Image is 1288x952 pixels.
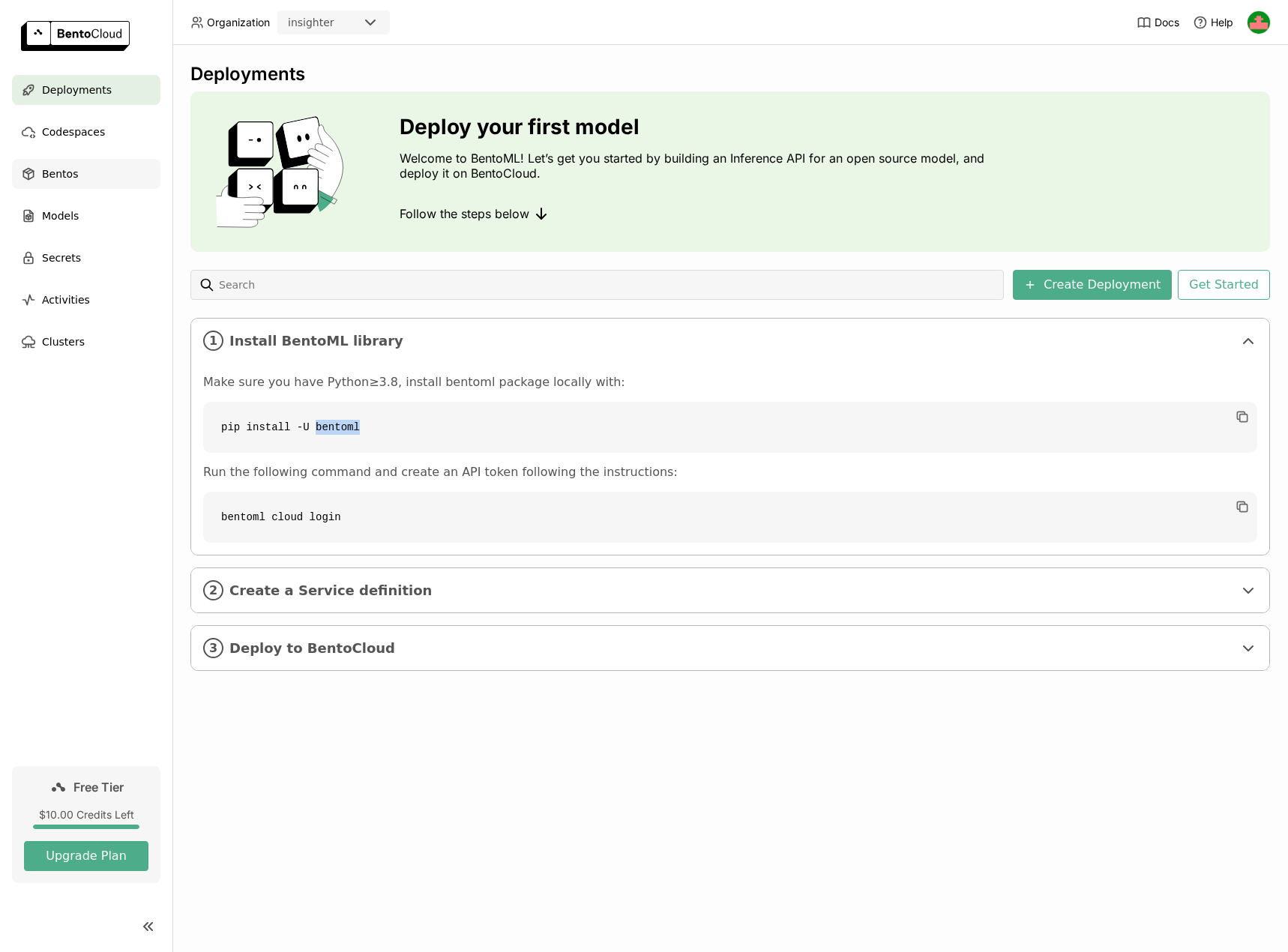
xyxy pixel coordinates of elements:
a: Bentos [12,159,160,189]
p: Run the following command and create an API token following the instructions: [203,465,1257,480]
a: Secrets [12,243,160,273]
span: Docs [1155,16,1179,29]
img: logo [21,21,130,51]
div: $10.00 Credits Left [24,808,148,822]
span: Clusters [42,333,85,351]
span: Help [1211,16,1233,29]
div: 2Create a Service definition [191,568,1269,612]
div: 1Install BentoML library [191,319,1269,363]
div: 3Deploy to BentoCloud [191,626,1269,670]
i: 2 [203,580,223,600]
a: Docs [1137,15,1179,30]
span: Secrets [42,249,81,267]
button: Upgrade Plan [24,841,148,871]
input: Search [217,273,998,297]
p: Welcome to BentoML! Let’s get you started by building an Inference API for an open source model, ... [400,151,992,181]
span: Models [42,207,79,225]
a: Codespaces [12,117,160,147]
div: Deployments [190,63,1270,85]
img: artem portnov [1248,11,1270,34]
span: Organization [207,16,270,29]
button: Create Deployment [1013,270,1172,300]
code: pip install -U bentoml [203,402,1257,453]
a: Deployments [12,75,160,105]
a: Models [12,201,160,231]
i: 1 [203,331,223,351]
img: cover onboarding [202,115,364,228]
div: Help [1193,15,1233,30]
code: bentoml cloud login [203,492,1257,543]
h3: Deploy your first model [400,115,992,139]
a: Free Tier$10.00 Credits LeftUpgrade Plan [12,766,160,883]
span: Deployments [42,81,112,99]
a: Clusters [12,327,160,357]
span: Bentos [42,165,78,183]
span: Deploy to BentoCloud [229,640,1233,657]
input: Selected insighter. [336,16,337,31]
span: Create a Service definition [229,582,1233,599]
button: Get Started [1178,270,1270,300]
span: Install BentoML library [229,333,1233,349]
span: Activities [42,291,90,309]
span: Codespaces [42,123,105,141]
span: Free Tier [73,780,124,795]
i: 3 [203,638,223,658]
span: Follow the steps below [400,206,529,221]
a: Activities [12,285,160,315]
div: insighter [288,15,334,30]
p: Make sure you have Python≥3.8, install bentoml package locally with: [203,375,1257,390]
